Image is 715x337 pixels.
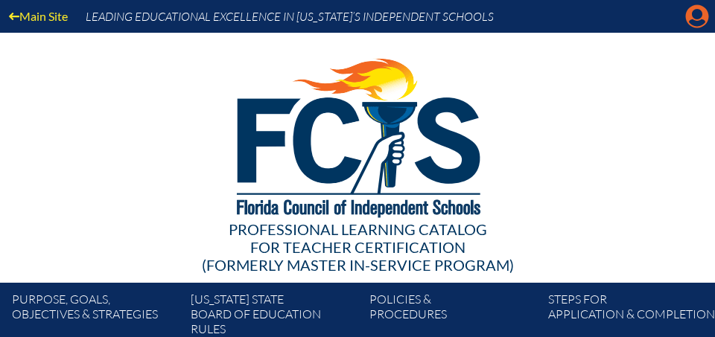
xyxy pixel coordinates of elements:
a: Main Site [3,6,74,26]
svg: Manage account [685,4,709,28]
span: for Teacher Certification [250,238,465,256]
img: FCISlogo221.eps [204,33,512,236]
div: Professional Learning Catalog (formerly Master In-service Program) [24,220,691,274]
